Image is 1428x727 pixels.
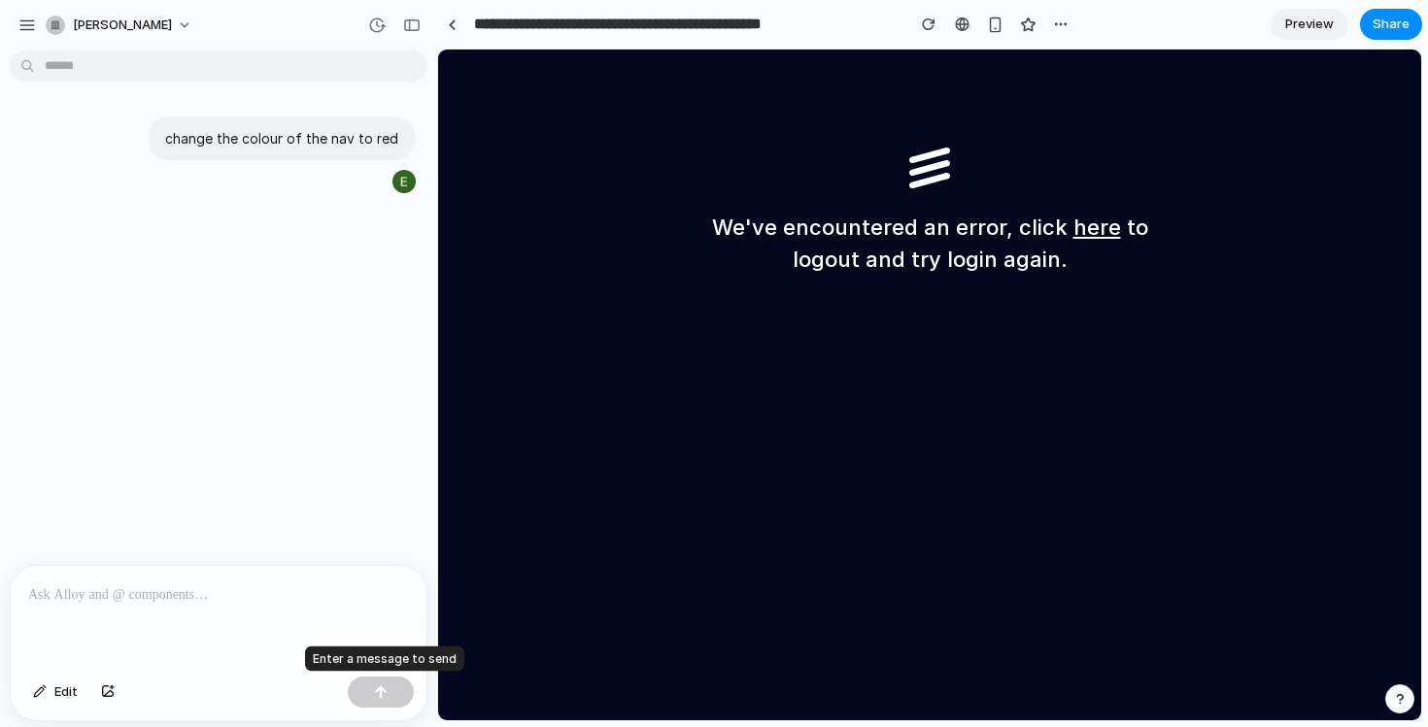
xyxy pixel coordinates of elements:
[165,128,398,149] p: change the colour of the nav to red
[1360,9,1422,40] button: Share
[54,682,78,702] span: Edit
[38,10,202,41] button: [PERSON_NAME]
[23,677,87,708] button: Edit
[1373,15,1410,34] span: Share
[1271,9,1348,40] a: Preview
[305,646,464,672] div: Enter a message to send
[1285,15,1334,34] span: Preview
[635,165,683,190] a: here
[258,162,725,226] h1: We've encountered an error, click to logout and try login again.
[73,16,172,35] span: [PERSON_NAME]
